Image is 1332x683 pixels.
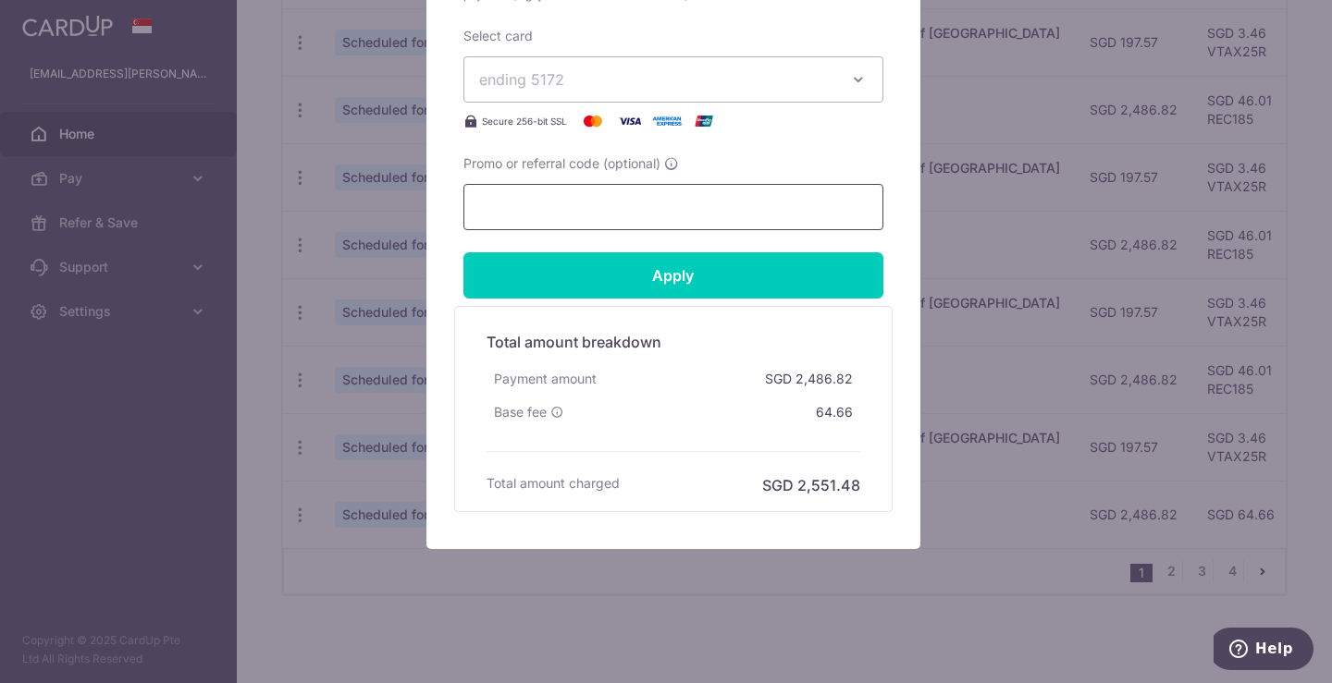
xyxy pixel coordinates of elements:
span: ending 5172 [479,70,564,89]
img: Mastercard [574,110,611,132]
input: Apply [463,252,883,299]
span: Base fee [494,403,547,421]
img: American Express [648,110,685,132]
span: Promo or referral code (optional) [463,154,660,173]
h6: SGD 2,551.48 [762,474,860,496]
iframe: Opens a widget where you can find more information [1214,628,1313,674]
h5: Total amount breakdown [487,331,860,353]
div: Payment amount [487,362,604,396]
h6: Total amount charged [487,474,620,493]
label: Select card [463,27,533,45]
div: 64.66 [808,396,860,429]
div: SGD 2,486.82 [758,362,860,396]
span: Secure 256-bit SSL [482,114,567,128]
img: UnionPay [685,110,722,132]
button: ending 5172 [463,56,883,103]
img: Visa [611,110,648,132]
